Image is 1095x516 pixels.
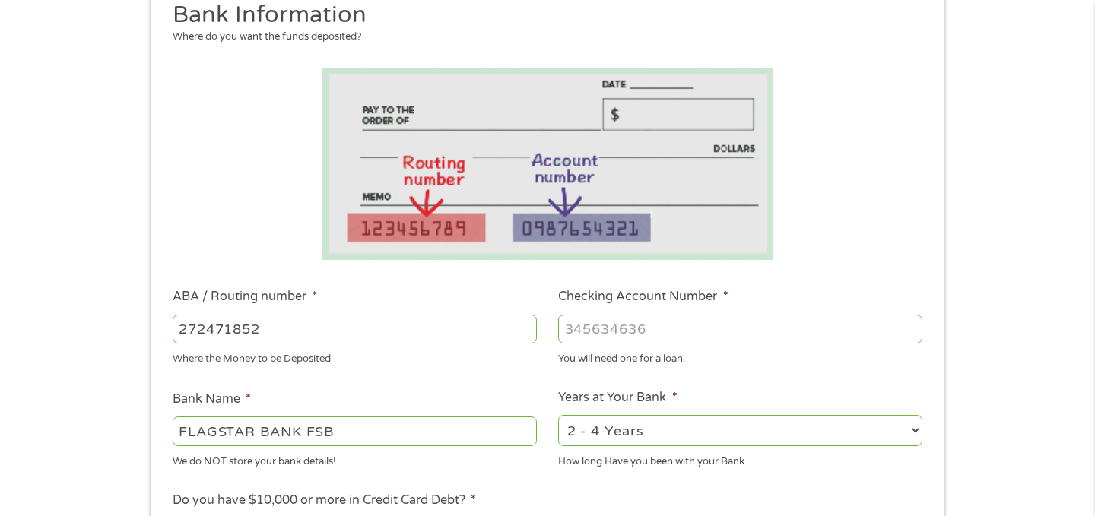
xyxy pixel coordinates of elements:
img: Routing number location [322,68,773,260]
label: Checking Account Number [558,289,728,305]
label: Do you have $10,000 or more in Credit Card Debt? [173,492,476,508]
input: 263177916 [173,315,537,343]
div: Where do you want the funds deposited? [173,30,912,45]
div: You will need one for a loan. [558,347,922,367]
label: Bank Name [173,391,251,407]
input: 345634636 [558,315,922,343]
label: Years at Your Bank [558,390,677,406]
div: Where the Money to be Deposited [173,347,537,367]
label: ABA / Routing number [173,289,317,305]
div: How long Have you been with your Bank [558,448,922,469]
div: We do NOT store your bank details! [173,448,537,469]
